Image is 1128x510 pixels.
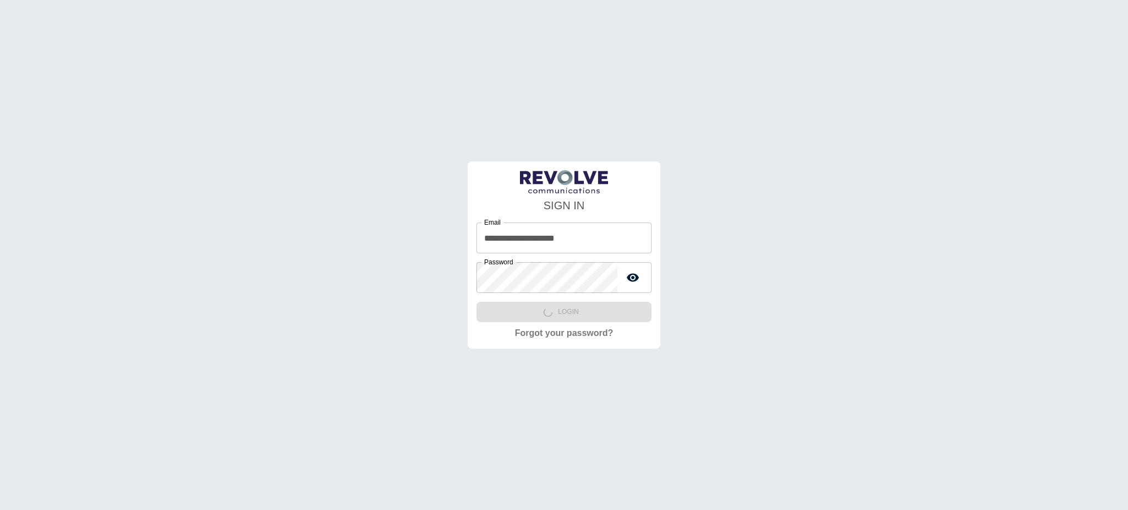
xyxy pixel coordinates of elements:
h4: SIGN IN [476,197,652,214]
label: Email [484,218,501,227]
label: Password [484,257,513,267]
a: Forgot your password? [515,327,614,340]
button: toggle password visibility [622,267,644,289]
img: LogoText [520,170,608,194]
